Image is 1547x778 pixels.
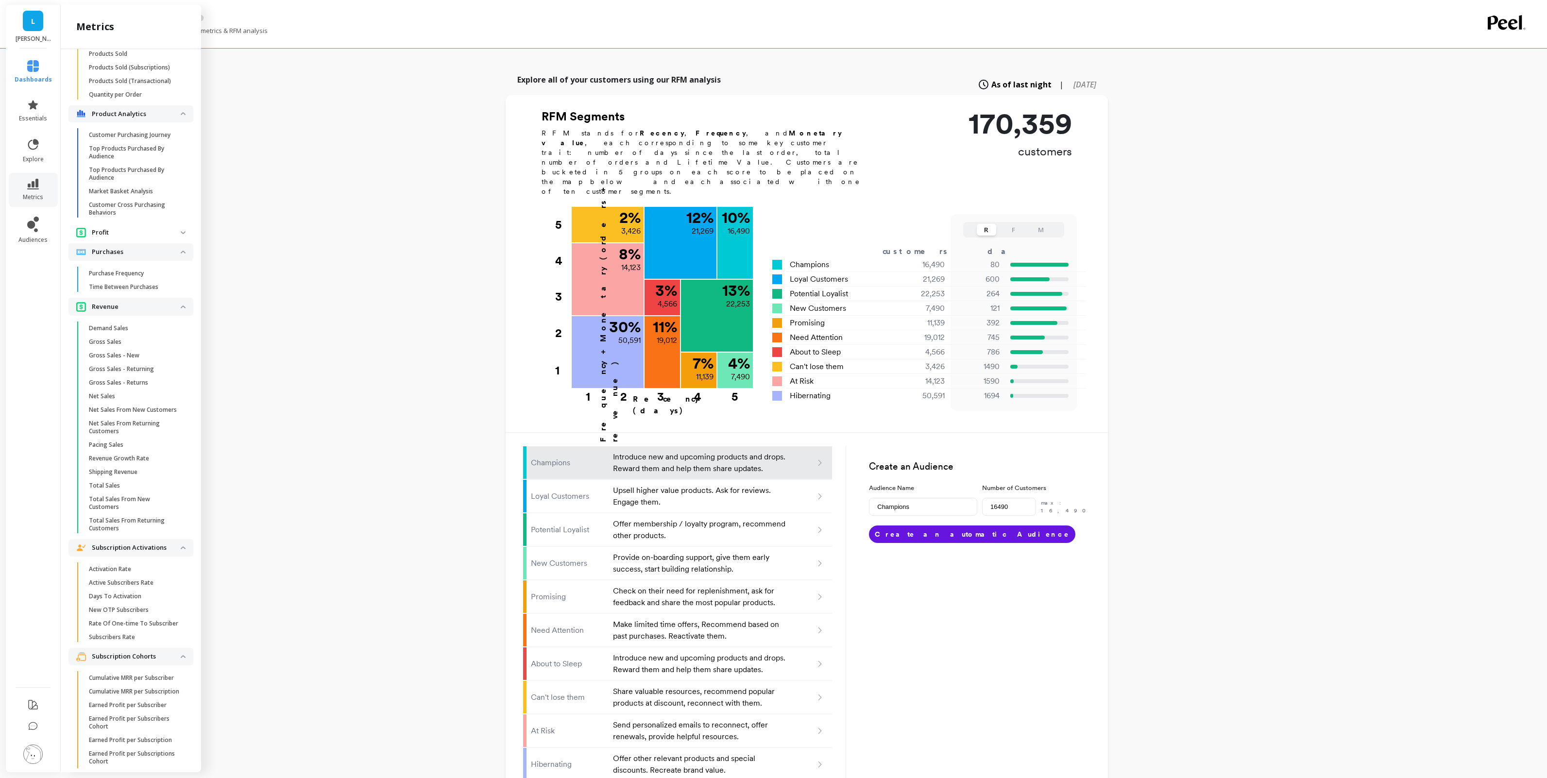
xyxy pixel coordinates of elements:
div: 14,123 [887,375,956,387]
p: Pacing Sales [89,441,123,449]
p: 14,123 [621,262,641,273]
div: 19,012 [887,332,956,343]
button: M [1031,224,1051,236]
div: 22,253 [887,288,956,300]
p: 4 % [728,355,750,371]
p: 13 % [722,283,750,298]
p: Net Sales [89,392,115,400]
h3: Create an Audience [869,460,1090,474]
div: days [987,246,1027,257]
span: essentials [19,115,47,122]
p: 600 [957,273,1000,285]
p: Shipping Revenue [89,468,137,476]
div: 3 [642,389,679,399]
p: 4,566 [658,298,677,310]
p: 7,490 [731,371,750,383]
p: Can't lose them [531,692,607,703]
div: 4,566 [887,346,956,358]
div: 2 [605,389,642,399]
span: Can't lose them [790,361,844,372]
p: Revenue Growth Rate [89,455,149,462]
img: profile picture [23,744,43,764]
p: Days To Activation [89,592,141,600]
p: Purchases [92,247,181,257]
p: 11 % [653,319,677,335]
div: customers [883,246,961,257]
img: down caret icon [181,231,186,234]
img: navigation item icon [76,544,86,551]
img: navigation item icon [76,249,86,255]
p: Subscription Activations [92,543,181,553]
p: Products Sold [89,50,127,58]
span: Potential Loyalist [790,288,848,300]
div: 5 [555,207,571,243]
p: Total Sales [89,482,120,490]
p: Quantity per Order [89,91,142,99]
p: 1490 [957,361,1000,372]
p: 1694 [957,390,1000,402]
input: e.g. Black friday [869,498,977,516]
p: Earned Profit per Subscribers Cohort [89,715,182,730]
p: Earned Profit per Subscriber [89,701,167,709]
div: 50,591 [887,390,956,402]
h2: RFM Segments [542,109,872,124]
p: Active Subscribers Rate [89,579,153,587]
span: Hibernating [790,390,831,402]
p: 22,253 [726,298,750,310]
img: navigation item icon [76,302,86,312]
p: Recency (days) [633,393,752,417]
span: explore [23,155,44,163]
img: down caret icon [181,305,186,308]
span: New Customers [790,303,846,314]
div: 1 [555,352,571,389]
span: About to Sleep [790,346,841,358]
p: Rate Of One-time To Subscriber [89,620,178,627]
p: Champions [531,457,607,469]
label: Number of Customers [982,483,1090,493]
h2: metrics [76,20,114,34]
img: navigation item icon [76,652,86,661]
p: Subscribers Rate [89,633,135,641]
div: 16,490 [887,259,956,271]
p: 12 % [686,210,714,225]
p: Check on their need for replenishment, ask for feedback and share the most popular products. [613,585,787,609]
span: dashboards [15,76,52,84]
p: Profit [92,228,181,237]
p: Promising [531,591,607,603]
p: Frequency + Monetary (orders + revenue) [597,154,621,442]
p: Gross Sales - Returns [89,379,148,387]
p: 19,012 [657,335,677,346]
span: Loyal Customers [790,273,848,285]
p: Product Analytics [92,109,181,119]
p: Cumulative MRR per Subscriber [89,674,174,682]
div: 5 [716,389,753,399]
p: Send personalized emails to reconnect, offer renewals, provide helpful resources. [613,719,787,743]
p: RFM stands for , , and , each corresponding to some key customer trait: number of days since the ... [542,128,872,196]
p: Share valuable resources, recommend popular products at discount, reconnect with them. [613,686,787,709]
div: 7,490 [887,303,956,314]
span: At Risk [790,375,814,387]
p: Top Products Purchased By Audience [89,145,182,160]
p: max: 16,490 [1041,499,1090,515]
img: down caret icon [181,546,186,549]
p: Products Sold (Transactional) [89,77,171,85]
p: Customer Purchasing Journey [89,131,170,139]
p: 786 [957,346,1000,358]
p: 745 [957,332,1000,343]
p: Earned Profit per Subscription [89,736,172,744]
span: | [1059,79,1064,90]
p: Demand Sales [89,324,128,332]
div: 11,139 [887,317,956,329]
p: 11,139 [696,371,714,383]
span: L [31,16,35,27]
p: New OTP Subscribers [89,606,149,614]
p: Gross Sales - New [89,352,139,359]
p: Potential Loyalist [531,524,607,536]
p: Earned Profit per Subscriptions Cohort [89,750,182,765]
span: [DATE] [1073,79,1096,90]
p: Offer other relevant products and special discounts. Recreate brand value. [613,753,787,776]
p: Gross Sales [89,338,121,346]
p: Customer Cross Purchasing Behaviors [89,201,182,217]
p: Market Basket Analysis [89,187,153,195]
p: 3,426 [621,225,641,237]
